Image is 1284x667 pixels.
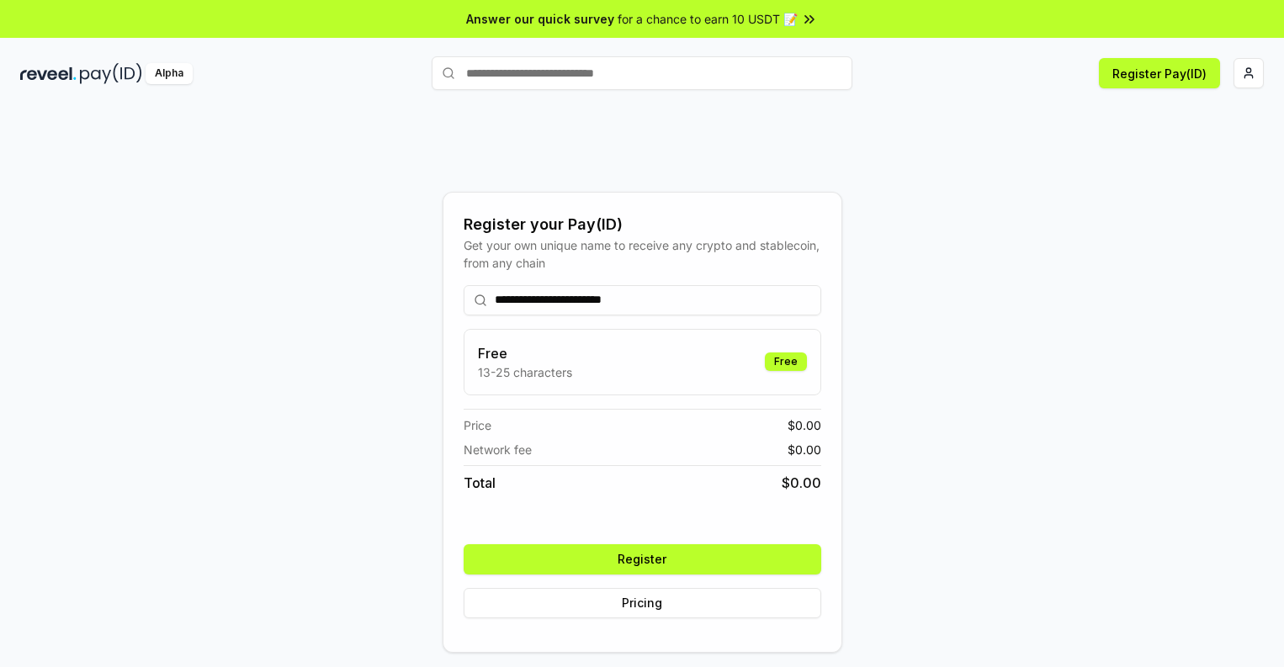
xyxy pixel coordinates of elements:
[464,588,821,618] button: Pricing
[765,352,807,371] div: Free
[464,416,491,434] span: Price
[788,441,821,458] span: $ 0.00
[478,363,572,381] p: 13-25 characters
[20,63,77,84] img: reveel_dark
[1099,58,1220,88] button: Register Pay(ID)
[464,236,821,272] div: Get your own unique name to receive any crypto and stablecoin, from any chain
[618,10,798,28] span: for a chance to earn 10 USDT 📝
[146,63,193,84] div: Alpha
[464,213,821,236] div: Register your Pay(ID)
[788,416,821,434] span: $ 0.00
[80,63,142,84] img: pay_id
[782,473,821,493] span: $ 0.00
[464,441,532,458] span: Network fee
[466,10,614,28] span: Answer our quick survey
[464,544,821,574] button: Register
[464,473,496,493] span: Total
[478,343,572,363] h3: Free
